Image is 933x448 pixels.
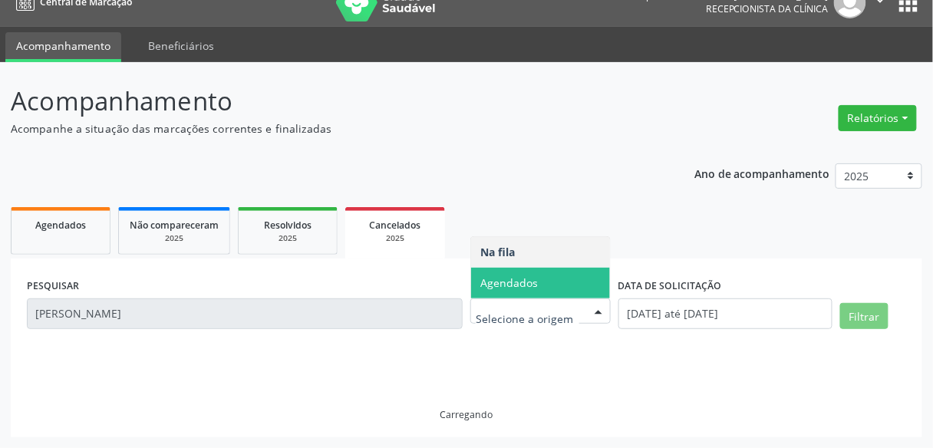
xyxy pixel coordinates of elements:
[370,219,421,232] span: Cancelados
[264,219,312,232] span: Resolvidos
[27,275,79,298] label: PESQUISAR
[11,82,649,120] p: Acompanhamento
[5,32,121,62] a: Acompanhamento
[440,408,493,421] div: Carregando
[618,275,722,298] label: DATA DE SOLICITAÇÃO
[130,219,219,232] span: Não compareceram
[480,245,515,259] span: Na fila
[480,275,538,290] span: Agendados
[35,219,86,232] span: Agendados
[476,304,579,334] input: Selecione a origem
[839,105,917,131] button: Relatórios
[618,298,832,329] input: Selecione um intervalo
[694,163,830,183] p: Ano de acompanhamento
[130,232,219,244] div: 2025
[11,120,649,137] p: Acompanhe a situação das marcações correntes e finalizadas
[706,2,829,15] span: Recepcionista da clínica
[27,298,463,329] input: Nome, código do beneficiário ou CPF
[137,32,225,59] a: Beneficiários
[840,303,888,329] button: Filtrar
[249,232,326,244] div: 2025
[356,232,434,244] div: 2025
